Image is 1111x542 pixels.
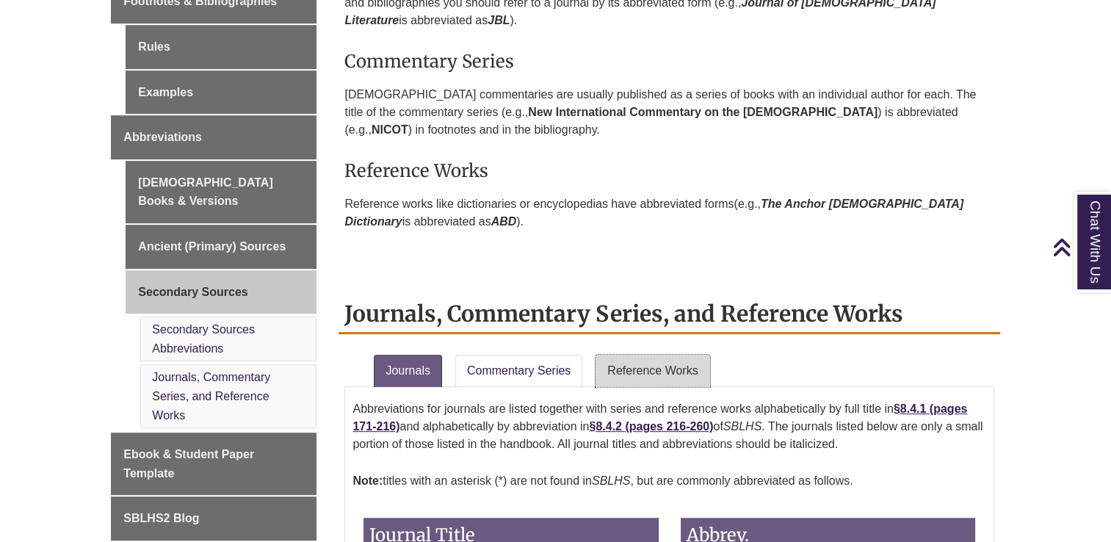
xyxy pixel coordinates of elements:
span: SBLHS2 Blog [123,512,199,524]
a: Examples [126,71,316,115]
em: JBL [488,14,510,26]
p: Reference works like dictionaries or encyclopedias have abbreviated forms [344,189,994,236]
a: Ebook & Student Paper Template [111,433,316,495]
i: ABD [491,215,517,228]
span: is abbreviated as [402,215,517,228]
a: Secondary Sources [126,270,316,314]
p: Abbreviations for journals are listed together with series and reference works alphabetically by ... [352,394,985,459]
a: Commentary Series [455,355,582,387]
h2: Journals, Commentary Series, and Reference Works [339,295,999,334]
span: Abbreviations [123,131,202,143]
a: SBLHS2 Blog [111,496,316,541]
a: Abbreviations [111,115,316,159]
a: [DEMOGRAPHIC_DATA] Books & Versions [126,161,316,223]
a: §8.4.2 (pages 216-260) [589,420,713,433]
h3: Reference Works [344,159,994,182]
h3: Commentary Series [344,50,994,73]
a: Back to Top [1052,237,1107,257]
span: (e.g., [734,198,760,210]
a: Journals [374,355,441,387]
a: Reference Works [596,355,709,387]
p: titles with an asterisk (*) are not found in , but are commonly abbreviated as follows. [352,466,985,496]
p: [DEMOGRAPHIC_DATA] commentaries are usually published as a series of books with an individual aut... [344,80,994,145]
a: Journals, Commentary Series, and Reference Works [152,371,270,421]
a: §8.4.1 (pages 171-216) [352,402,967,433]
a: Ancient (Primary) Sources [126,225,316,269]
strong: Note: [352,474,383,487]
a: Secondary Sources Abbreviations [152,323,255,355]
span: Ebook & Student Paper Template [123,448,254,480]
span: ). [516,215,524,228]
em: SBLHS [723,420,761,433]
em: SBLHS [592,474,630,487]
a: Rules [126,25,316,69]
strong: NICOT [372,123,408,136]
strong: New International Commentary on the [DEMOGRAPHIC_DATA] [528,106,877,118]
